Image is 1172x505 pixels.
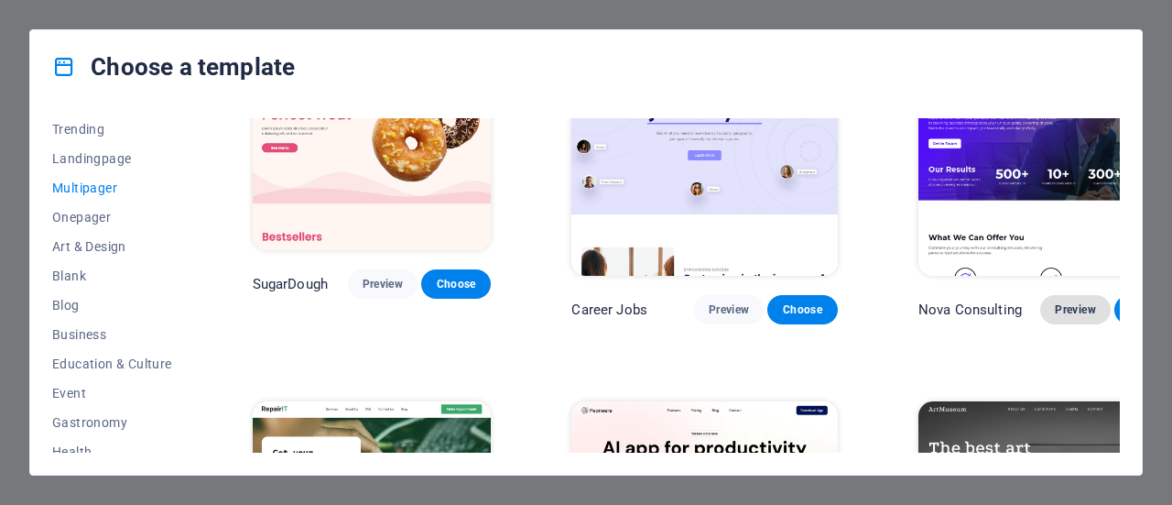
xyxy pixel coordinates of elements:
[52,298,172,313] span: Blog
[52,232,172,261] button: Art & Design
[253,275,328,293] p: SugarDough
[436,277,476,291] span: Choose
[348,269,418,299] button: Preview
[918,301,1022,319] p: Nova Consulting
[52,181,172,195] span: Multipager
[363,277,403,291] span: Preview
[709,302,749,317] span: Preview
[253,30,492,250] img: SugarDough
[52,210,172,225] span: Onepager
[694,295,764,324] button: Preview
[52,261,172,291] button: Blank
[52,239,172,254] span: Art & Design
[52,357,172,371] span: Education & Culture
[52,349,172,379] button: Education & Culture
[52,122,172,137] span: Trending
[52,203,172,232] button: Onepager
[767,295,837,324] button: Choose
[52,408,172,437] button: Gastronomy
[52,415,172,430] span: Gastronomy
[52,445,172,459] span: Health
[52,327,172,342] span: Business
[52,115,172,144] button: Trending
[52,52,295,82] h4: Choose a template
[52,386,172,401] span: Event
[52,173,172,203] button: Multipager
[52,291,172,320] button: Blog
[571,30,837,276] img: Career Jobs
[571,301,647,319] p: Career Jobs
[421,269,491,299] button: Choose
[52,320,172,349] button: Business
[1040,295,1110,324] button: Preview
[52,151,172,166] span: Landingpage
[782,302,822,317] span: Choose
[1055,302,1095,317] span: Preview
[52,379,172,408] button: Event
[52,144,172,173] button: Landingpage
[52,269,172,283] span: Blank
[52,437,172,467] button: Health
